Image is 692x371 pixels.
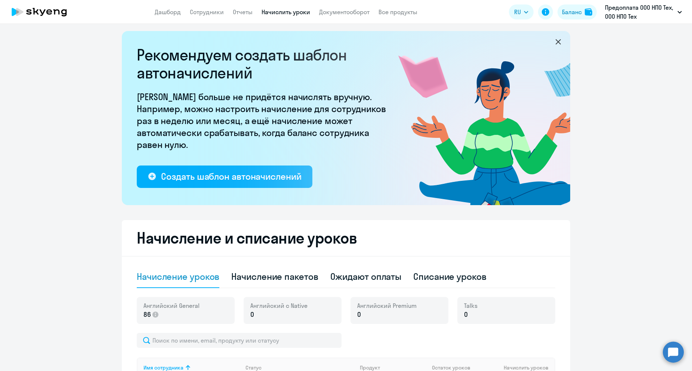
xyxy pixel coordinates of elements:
[143,364,183,371] div: Имя сотрудника
[605,3,674,21] p: Предоплата ООО НПО Тех, ООО НПО Тех
[601,3,686,21] button: Предоплата ООО НПО Тех, ООО НПО Тех
[509,4,534,19] button: RU
[357,310,361,319] span: 0
[137,46,391,82] h2: Рекомендуем создать шаблон автоначислений
[262,8,310,16] a: Начислить уроки
[514,7,521,16] span: RU
[432,364,478,371] div: Остаток уроков
[562,7,582,16] div: Баланс
[143,302,200,310] span: Английский General
[245,364,354,371] div: Статус
[137,270,219,282] div: Начисление уроков
[161,170,301,182] div: Создать шаблон автоначислений
[357,302,417,310] span: Английский Premium
[585,8,592,16] img: balance
[250,302,308,310] span: Английский с Native
[413,270,486,282] div: Списание уроков
[231,270,318,282] div: Начисление пакетов
[143,310,151,319] span: 86
[233,8,253,16] a: Отчеты
[319,8,370,16] a: Документооборот
[137,333,342,348] input: Поиск по имени, email, продукту или статусу
[190,8,224,16] a: Сотрудники
[557,4,597,19] button: Балансbalance
[379,8,417,16] a: Все продукты
[250,310,254,319] span: 0
[464,310,468,319] span: 0
[143,364,240,371] div: Имя сотрудника
[155,8,181,16] a: Дашборд
[137,91,391,151] p: [PERSON_NAME] больше не придётся начислять вручную. Например, можно настроить начисление для сотр...
[360,364,426,371] div: Продукт
[330,270,402,282] div: Ожидают оплаты
[464,302,478,310] span: Talks
[360,364,380,371] div: Продукт
[137,229,555,247] h2: Начисление и списание уроков
[137,166,312,188] button: Создать шаблон автоначислений
[432,364,470,371] span: Остаток уроков
[245,364,262,371] div: Статус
